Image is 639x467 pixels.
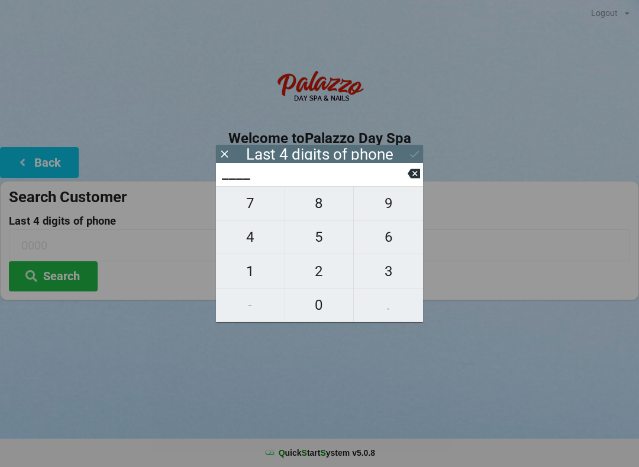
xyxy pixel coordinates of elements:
button: 2 [285,254,354,288]
span: 6 [354,225,423,249]
button: 4 [216,220,285,254]
span: 7 [216,191,285,216]
span: 0 [285,293,354,317]
span: 2 [285,259,354,284]
span: 1 [216,259,285,284]
button: 6 [354,220,423,254]
span: 8 [285,191,354,216]
button: 3 [354,254,423,288]
button: 9 [354,186,423,220]
span: 4 [216,225,285,249]
button: 8 [285,186,354,220]
span: 5 [285,225,354,249]
span: 3 [354,259,423,284]
span: 9 [354,191,423,216]
div: Last 4 digits of phone [246,148,393,160]
button: 5 [285,220,354,254]
button: 7 [216,186,285,220]
button: 0 [285,288,354,322]
button: 1 [216,254,285,288]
